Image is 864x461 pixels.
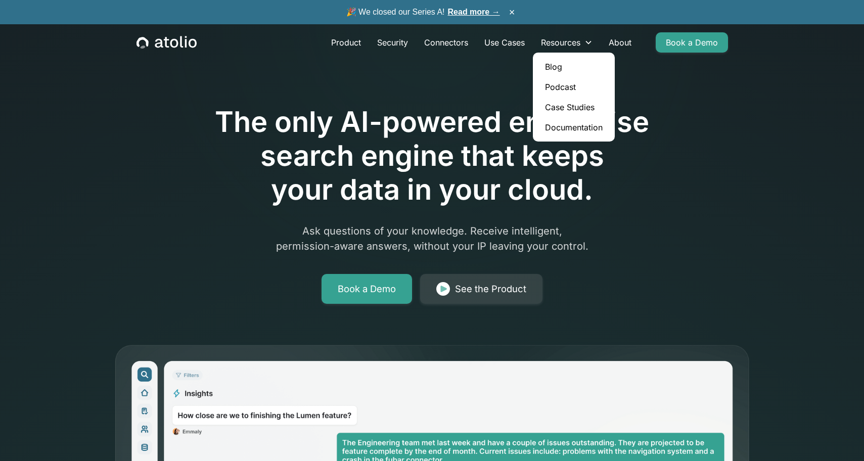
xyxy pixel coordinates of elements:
a: Security [369,32,416,53]
div: See the Product [455,282,526,296]
div: Resources [541,36,580,49]
p: Ask questions of your knowledge. Receive intelligent, permission-aware answers, without your IP l... [238,223,626,254]
h1: The only AI-powered enterprise search engine that keeps your data in your cloud. [173,105,691,207]
a: Use Cases [476,32,533,53]
span: 🎉 We closed our Series A! [346,6,500,18]
a: Read more → [448,8,500,16]
a: See the Product [420,274,542,304]
a: home [137,36,197,49]
a: Documentation [537,117,611,137]
a: Podcast [537,77,611,97]
button: × [506,7,518,18]
div: Resources [533,32,601,53]
a: Book a Demo [656,32,728,53]
nav: Resources [533,53,615,142]
a: Product [323,32,369,53]
a: Blog [537,57,611,77]
a: About [601,32,640,53]
iframe: Chat Widget [813,412,864,461]
a: Connectors [416,32,476,53]
a: Book a Demo [322,274,412,304]
a: Case Studies [537,97,611,117]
